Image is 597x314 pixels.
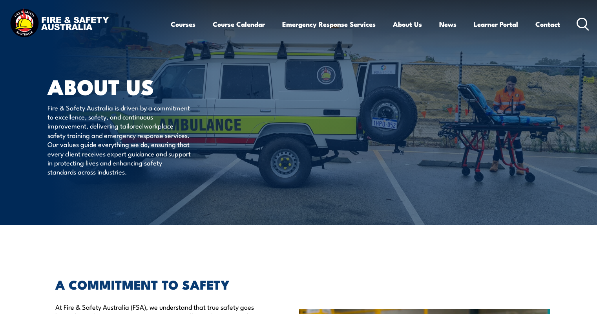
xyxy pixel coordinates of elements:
[535,14,560,35] a: Contact
[47,103,191,176] p: Fire & Safety Australia is driven by a commitment to excellence, safety, and continuous improveme...
[393,14,422,35] a: About Us
[55,279,263,290] h2: A COMMITMENT TO SAFETY
[47,77,241,95] h1: About Us
[439,14,456,35] a: News
[171,14,195,35] a: Courses
[213,14,265,35] a: Course Calendar
[282,14,376,35] a: Emergency Response Services
[474,14,518,35] a: Learner Portal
